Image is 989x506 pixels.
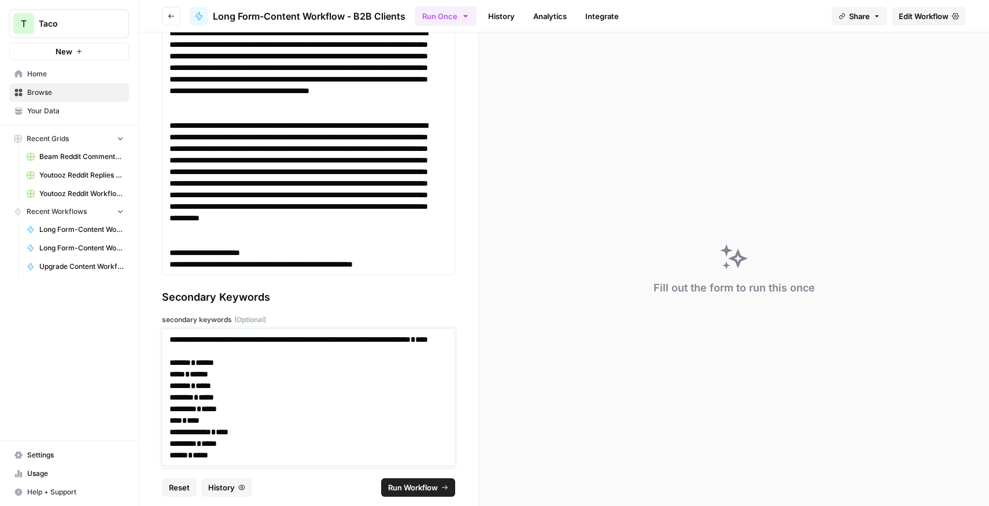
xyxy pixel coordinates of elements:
span: Long Form-Content Workflow - All Clients (New) [39,243,124,253]
button: Recent Workflows [9,203,129,220]
span: Share [849,10,870,22]
span: Taco [39,18,109,29]
span: Long Form-Content Workflow - AI Clients (New) [39,224,124,235]
span: History [208,482,235,493]
button: New [9,43,129,60]
span: Reset [169,482,190,493]
span: Run Workflow [388,482,438,493]
span: Recent Workflows [27,206,87,217]
a: Browse [9,83,129,102]
a: Upgrade Content Workflow - Nurx [21,257,129,276]
span: Beam Reddit Comments Workflow Grid [39,152,124,162]
a: Youtooz Reddit Replies Workflow Grid [21,166,129,184]
button: Run Workflow [381,478,455,497]
span: (Optional) [234,315,266,325]
span: Browse [27,87,124,98]
a: Youtooz Reddit Workflow Grid [21,184,129,203]
a: History [481,7,522,25]
span: Youtooz Reddit Replies Workflow Grid [39,170,124,180]
span: Your Data [27,106,124,116]
a: Long Form-Content Workflow - All Clients (New) [21,239,129,257]
label: secondary keywords [162,315,455,325]
span: Youtooz Reddit Workflow Grid [39,189,124,199]
button: Reset [162,478,197,497]
span: Long Form-Content Workflow - B2B Clients [213,9,405,23]
a: Analytics [526,7,574,25]
span: New [56,46,72,57]
div: Fill out the form to run this once [654,280,815,296]
a: Home [9,65,129,83]
span: Help + Support [27,487,124,497]
a: Your Data [9,102,129,120]
span: Edit Workflow [899,10,949,22]
a: Usage [9,464,129,483]
button: Help + Support [9,483,129,501]
span: T [21,17,27,31]
span: Settings [27,450,124,460]
button: Workspace: Taco [9,9,129,38]
button: Share [832,7,887,25]
a: Integrate [578,7,626,25]
span: Home [27,69,124,79]
a: Beam Reddit Comments Workflow Grid [21,147,129,166]
a: Long Form-Content Workflow - AI Clients (New) [21,220,129,239]
button: Run Once [415,6,477,26]
a: Long Form-Content Workflow - B2B Clients [190,7,405,25]
button: History [201,478,252,497]
button: Recent Grids [9,130,129,147]
span: Usage [27,468,124,479]
span: Recent Grids [27,134,69,144]
a: Settings [9,446,129,464]
a: Edit Workflow [892,7,966,25]
span: Upgrade Content Workflow - Nurx [39,261,124,272]
div: Secondary Keywords [162,289,455,305]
